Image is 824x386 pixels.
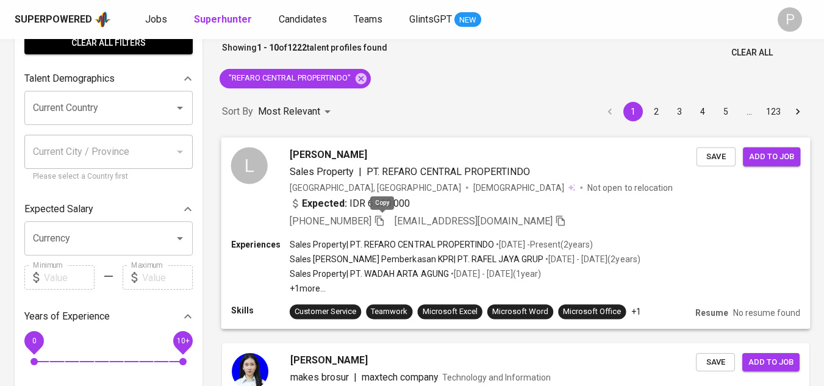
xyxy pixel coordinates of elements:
span: 0 [32,337,36,345]
button: page 1 [623,102,643,121]
img: app logo [95,10,111,29]
a: Teams [354,12,385,27]
span: PT. REFARO CENTRAL PROPERTINDO [367,165,530,177]
div: Expected Salary [24,197,193,221]
button: Open [171,99,188,116]
p: Sort By [222,104,253,119]
div: Most Relevant [258,101,335,123]
span: Candidates [279,13,327,25]
a: Jobs [145,12,170,27]
b: 1 - 10 [257,43,279,52]
p: Not open to relocation [587,181,672,193]
a: Superhunter [194,12,254,27]
div: Years of Experience [24,304,193,329]
span: [EMAIL_ADDRESS][DOMAIN_NAME] [395,215,553,226]
div: Microsoft Word [492,306,548,318]
a: Candidates [279,12,329,27]
span: 10+ [176,337,189,345]
span: Add to job [748,356,794,370]
p: Showing of talent profiles found [222,41,387,64]
div: Teamwork [371,306,407,318]
button: Save [696,353,735,372]
p: Skills [231,304,290,316]
span: | [354,370,357,385]
button: Go to page 4 [693,102,712,121]
button: Add to job [742,353,800,372]
span: Jobs [145,13,167,25]
span: Clear All filters [34,35,183,51]
b: 1222 [287,43,307,52]
div: Superpowered [15,13,92,27]
p: Talent Demographics [24,71,115,86]
nav: pagination navigation [598,102,809,121]
div: Customer Service [295,306,356,318]
span: NEW [454,14,481,26]
button: Save [697,147,736,166]
div: Microsoft Office [563,306,621,318]
input: Value [44,265,95,290]
span: [DEMOGRAPHIC_DATA] [473,181,566,193]
span: GlintsGPT [409,13,452,25]
button: Go to page 2 [647,102,666,121]
span: maxtech company [362,371,439,383]
button: Go to next page [788,102,808,121]
b: Expected: [302,196,347,210]
span: Save [703,149,729,163]
span: Teams [354,13,382,25]
div: IDR 6.000.000 [290,196,410,210]
b: Superhunter [194,13,252,25]
span: Sales Property [290,165,354,177]
a: L[PERSON_NAME]Sales Property|PT. REFARO CENTRAL PROPERTINDO[GEOGRAPHIC_DATA], [GEOGRAPHIC_DATA][D... [222,138,809,329]
a: Superpoweredapp logo [15,10,111,29]
p: No resume found [733,307,800,319]
button: Clear All filters [24,32,193,54]
p: Sales Property | PT. WADAH ARTA AGUNG [290,268,449,280]
div: L [231,147,268,184]
p: Please select a Country first [33,171,184,183]
span: [PHONE_NUMBER] [290,215,371,226]
p: Expected Salary [24,202,93,216]
div: P [778,7,802,32]
p: • [DATE] - [DATE] ( 1 year ) [449,268,541,280]
p: Most Relevant [258,104,320,119]
button: Clear All [726,41,778,64]
span: Add to job [749,149,794,163]
a: GlintsGPT NEW [409,12,481,27]
button: Go to page 123 [762,102,784,121]
p: • [DATE] - [DATE] ( 2 years ) [543,253,640,265]
span: | [359,164,362,179]
p: +1 [631,306,641,318]
div: Microsoft Excel [423,306,478,318]
span: Clear All [731,45,773,60]
p: Resume [695,307,728,319]
p: • [DATE] - Present ( 2 years ) [494,238,593,251]
button: Go to page 3 [670,102,689,121]
div: [GEOGRAPHIC_DATA], [GEOGRAPHIC_DATA] [290,181,461,193]
span: makes brosur [290,371,349,383]
p: +1 more ... [290,282,640,295]
input: Value [142,265,193,290]
button: Add to job [743,147,800,166]
span: "REFARO CENTRAL PROPERTINDO" [220,73,358,84]
div: "REFARO CENTRAL PROPERTINDO" [220,69,371,88]
div: Talent Demographics [24,66,193,91]
button: Go to page 5 [716,102,736,121]
button: Open [171,230,188,247]
p: Sales Property | PT. REFARO CENTRAL PROPERTINDO [290,238,494,251]
span: [PERSON_NAME] [290,353,368,368]
span: Technology and Information [442,373,551,382]
span: [PERSON_NAME] [290,147,367,162]
p: Experiences [231,238,290,251]
p: Years of Experience [24,309,110,324]
span: Save [702,356,729,370]
div: … [739,105,759,118]
p: Sales [PERSON_NAME] Pemberkasan KPR | PT. RAFEL JAYA GRUP [290,253,543,265]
